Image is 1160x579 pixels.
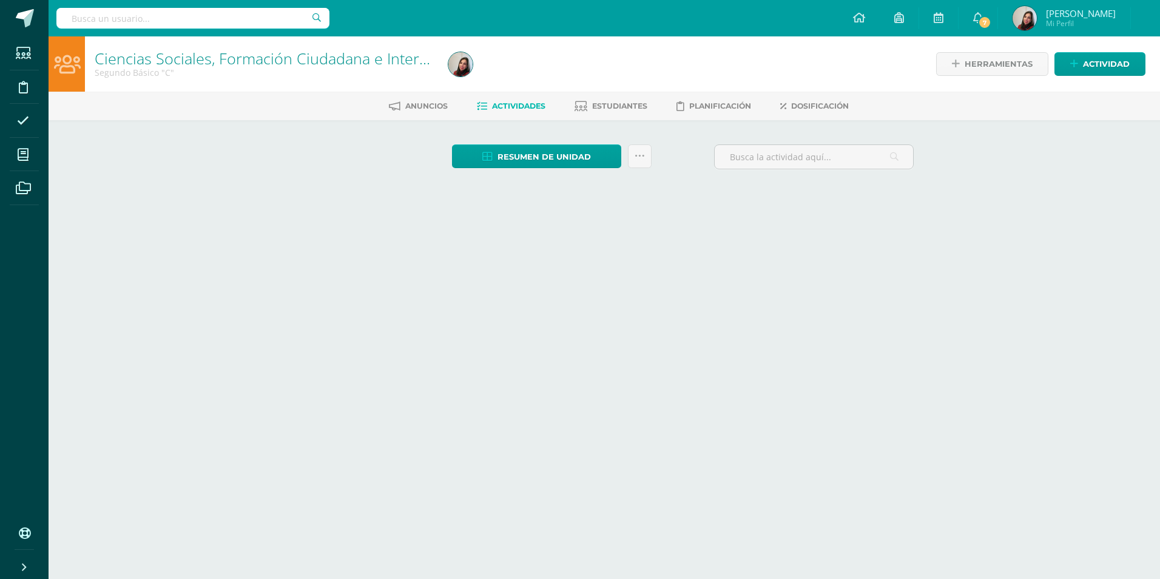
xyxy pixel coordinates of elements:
[592,101,647,110] span: Estudiantes
[978,16,991,29] span: 7
[389,96,448,116] a: Anuncios
[1013,6,1037,30] img: 1fd3dd1cd182faa4a90c6c537c1d09a2.png
[95,50,434,67] h1: Ciencias Sociales, Formación Ciudadana e Interculturalidad
[575,96,647,116] a: Estudiantes
[1046,7,1116,19] span: [PERSON_NAME]
[689,101,751,110] span: Planificación
[452,144,621,168] a: Resumen de unidad
[56,8,329,29] input: Busca un usuario...
[95,67,434,78] div: Segundo Básico 'C'
[1054,52,1145,76] a: Actividad
[497,146,591,168] span: Resumen de unidad
[676,96,751,116] a: Planificación
[936,52,1048,76] a: Herramientas
[405,101,448,110] span: Anuncios
[492,101,545,110] span: Actividades
[715,145,913,169] input: Busca la actividad aquí...
[1046,18,1116,29] span: Mi Perfil
[477,96,545,116] a: Actividades
[791,101,849,110] span: Dosificación
[448,52,473,76] img: 1fd3dd1cd182faa4a90c6c537c1d09a2.png
[95,48,501,69] a: Ciencias Sociales, Formación Ciudadana e Interculturalidad
[965,53,1033,75] span: Herramientas
[1083,53,1130,75] span: Actividad
[780,96,849,116] a: Dosificación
